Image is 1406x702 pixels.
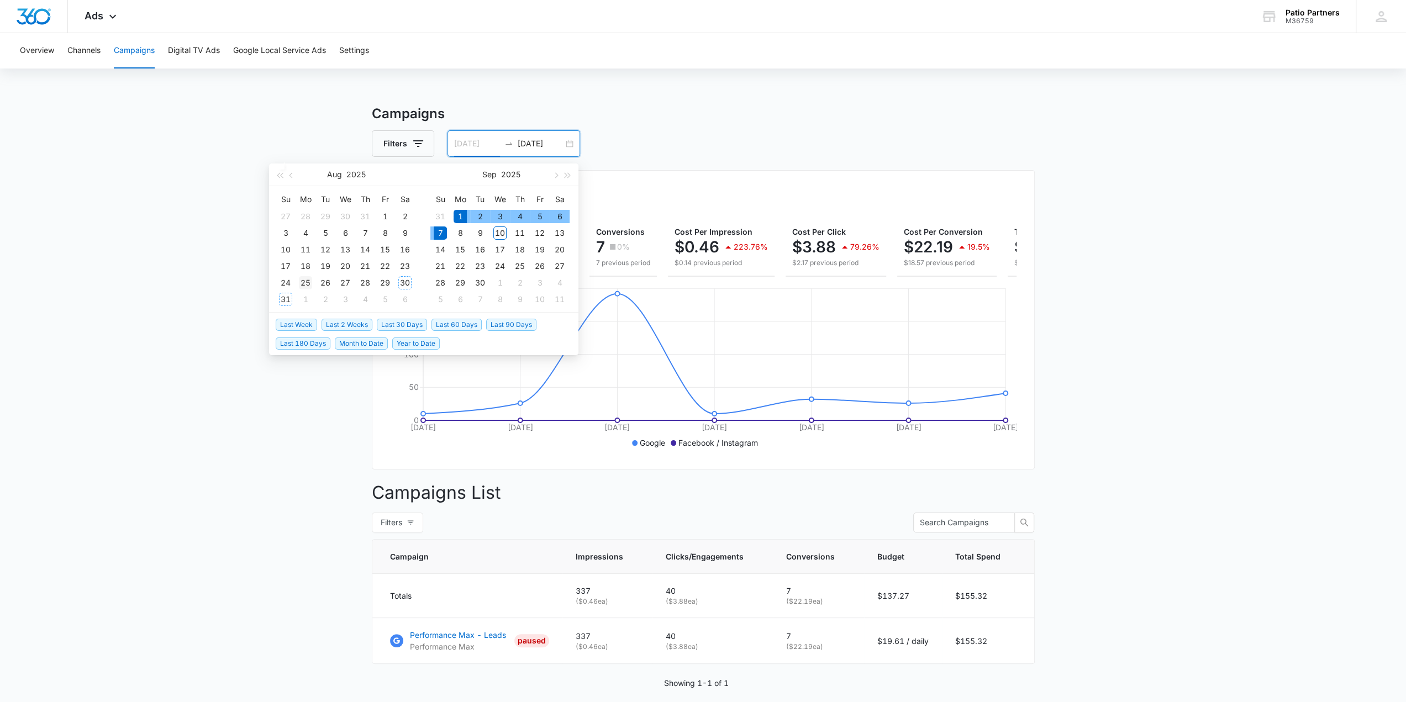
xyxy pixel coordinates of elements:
[279,226,292,240] div: 3
[533,226,546,240] div: 12
[507,423,533,432] tspan: [DATE]
[359,293,372,306] div: 4
[666,630,760,642] p: 40
[450,225,470,241] td: 2025-09-08
[296,208,315,225] td: 2025-07-28
[530,258,550,275] td: 2025-09-26
[473,210,487,223] div: 2
[315,241,335,258] td: 2025-08-12
[233,33,326,68] button: Google Local Service Ads
[454,226,467,240] div: 8
[550,275,570,291] td: 2025-10-04
[359,276,372,289] div: 28
[296,191,315,208] th: Mo
[1014,227,1060,236] span: Total Spend
[319,276,332,289] div: 26
[666,597,760,606] p: ( $3.88 ea)
[1015,518,1034,527] span: search
[533,260,546,273] div: 26
[381,516,402,529] span: Filters
[339,210,352,223] div: 30
[276,225,296,241] td: 2025-08-03
[454,138,500,150] input: Start date
[430,191,450,208] th: Su
[375,291,395,308] td: 2025-09-05
[877,551,913,562] span: Budget
[896,423,921,432] tspan: [DATE]
[335,225,355,241] td: 2025-08-06
[530,225,550,241] td: 2025-09-12
[553,226,566,240] div: 13
[279,210,292,223] div: 27
[454,276,467,289] div: 29
[470,225,490,241] td: 2025-09-09
[276,258,296,275] td: 2025-08-17
[335,208,355,225] td: 2025-07-30
[319,260,332,273] div: 19
[513,260,526,273] div: 25
[920,516,999,529] input: Search Campaigns
[993,423,1018,432] tspan: [DATE]
[550,241,570,258] td: 2025-09-20
[168,33,220,68] button: Digital TV Ads
[490,291,510,308] td: 2025-10-08
[299,260,312,273] div: 18
[355,208,375,225] td: 2025-07-31
[375,208,395,225] td: 2025-08-01
[490,225,510,241] td: 2025-09-10
[530,275,550,291] td: 2025-10-03
[20,33,54,68] button: Overview
[550,258,570,275] td: 2025-09-27
[450,275,470,291] td: 2025-09-29
[877,635,929,647] p: $19.61 / daily
[375,191,395,208] th: Fr
[533,293,546,306] div: 10
[792,258,880,268] p: $2.17 previous period
[431,319,482,331] span: Last 60 Days
[319,293,332,306] div: 2
[335,291,355,308] td: 2025-09-03
[339,243,352,256] div: 13
[378,226,392,240] div: 8
[640,437,665,448] p: Google
[450,241,470,258] td: 2025-09-15
[967,243,990,251] p: 19.5%
[430,208,450,225] td: 2025-08-31
[339,276,352,289] div: 27
[296,275,315,291] td: 2025-08-25
[666,585,760,597] p: 40
[513,293,526,306] div: 9
[904,238,953,256] p: $22.19
[434,260,447,273] div: 21
[493,293,507,306] div: 8
[359,226,372,240] div: 7
[576,597,639,606] p: ( $0.46 ea)
[473,293,487,306] div: 7
[493,243,507,256] div: 17
[530,208,550,225] td: 2025-09-05
[395,275,415,291] td: 2025-08-30
[493,260,507,273] div: 24
[490,241,510,258] td: 2025-09-17
[430,275,450,291] td: 2025-09-28
[792,227,846,236] span: Cost Per Click
[1014,513,1034,532] button: search
[410,641,506,652] p: Performance Max
[617,243,630,251] p: 0%
[553,260,566,273] div: 27
[276,241,296,258] td: 2025-08-10
[850,243,880,251] p: 79.26%
[372,479,1035,506] p: Campaigns List
[530,291,550,308] td: 2025-10-10
[355,258,375,275] td: 2025-08-21
[675,227,752,236] span: Cost Per Impression
[378,260,392,273] div: 22
[319,243,332,256] div: 12
[490,191,510,208] th: We
[454,293,467,306] div: 6
[378,210,392,223] div: 1
[315,191,335,208] th: Tu
[1286,8,1340,17] div: account name
[410,423,435,432] tspan: [DATE]
[510,291,530,308] td: 2025-10-09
